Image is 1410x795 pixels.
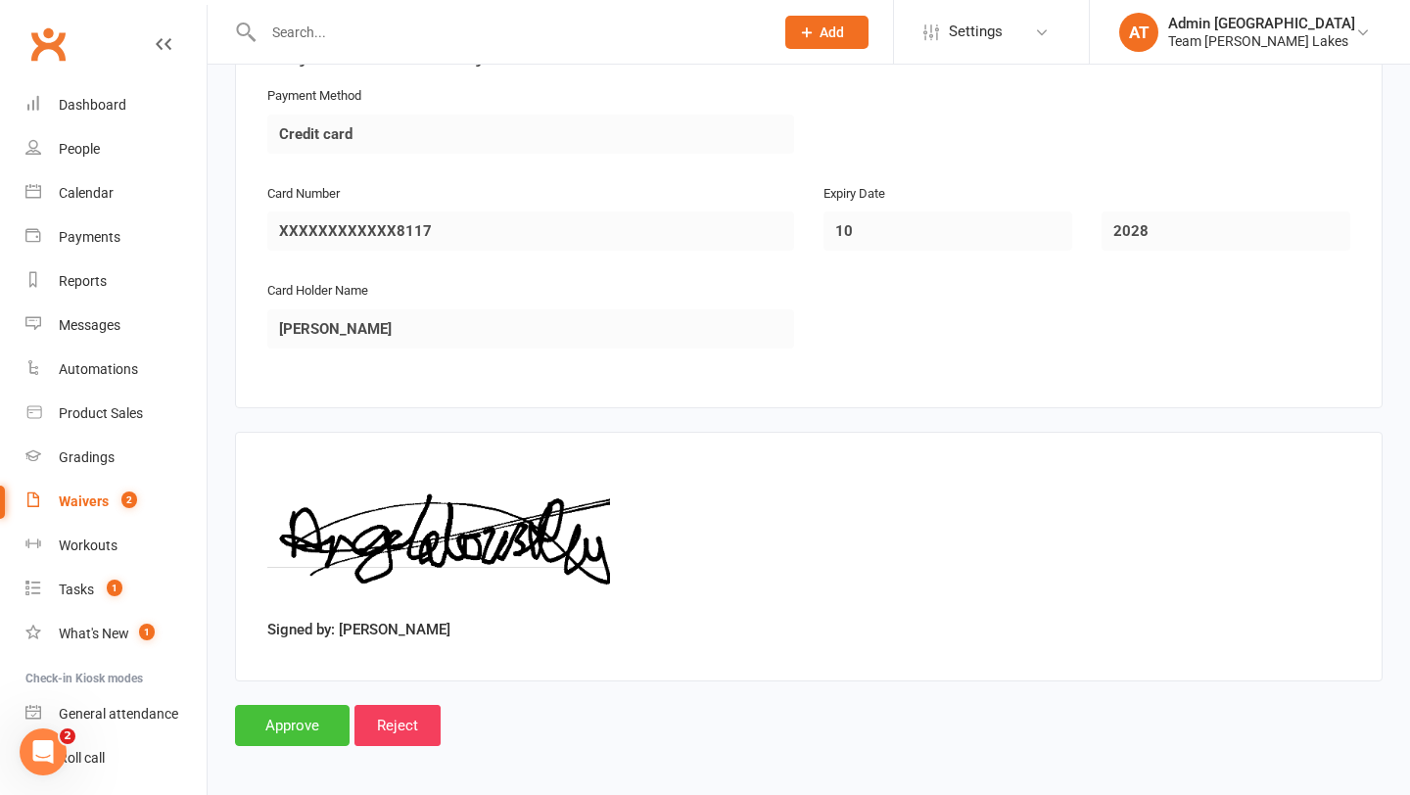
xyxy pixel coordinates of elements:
[267,37,1350,68] h3: Payment Authority
[59,229,120,245] div: Payments
[1119,13,1158,52] div: AT
[949,10,1003,54] span: Settings
[354,705,441,746] input: Reject
[25,736,207,780] a: Roll call
[121,491,137,508] span: 2
[59,361,138,377] div: Automations
[267,184,340,205] label: Card Number
[258,19,760,46] input: Search...
[823,184,885,205] label: Expiry Date
[25,480,207,524] a: Waivers 2
[59,582,94,597] div: Tasks
[139,624,155,640] span: 1
[59,141,100,157] div: People
[59,97,126,113] div: Dashboard
[25,259,207,304] a: Reports
[25,83,207,127] a: Dashboard
[785,16,869,49] button: Add
[25,568,207,612] a: Tasks 1
[267,281,368,302] label: Card Holder Name
[107,580,122,596] span: 1
[59,405,143,421] div: Product Sales
[235,705,350,746] input: Approve
[25,171,207,215] a: Calendar
[59,626,129,641] div: What's New
[267,86,361,107] label: Payment Method
[23,20,72,69] a: Clubworx
[1168,15,1355,32] div: Admin [GEOGRAPHIC_DATA]
[1168,32,1355,50] div: Team [PERSON_NAME] Lakes
[267,618,450,641] label: Signed by: [PERSON_NAME]
[59,750,105,766] div: Roll call
[25,436,207,480] a: Gradings
[25,348,207,392] a: Automations
[60,728,75,744] span: 2
[25,524,207,568] a: Workouts
[59,706,178,722] div: General attendance
[59,317,120,333] div: Messages
[820,24,844,40] span: Add
[25,127,207,171] a: People
[25,392,207,436] a: Product Sales
[25,692,207,736] a: General attendance kiosk mode
[59,538,117,553] div: Workouts
[25,304,207,348] a: Messages
[25,215,207,259] a: Payments
[59,493,109,509] div: Waivers
[25,612,207,656] a: What's New1
[59,185,114,201] div: Calendar
[59,273,107,289] div: Reports
[59,449,115,465] div: Gradings
[267,464,610,611] img: image1758001688.png
[20,728,67,775] iframe: Intercom live chat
